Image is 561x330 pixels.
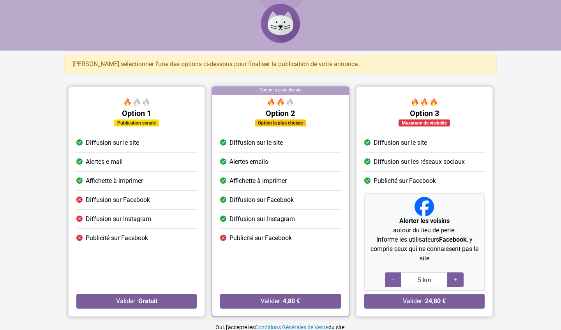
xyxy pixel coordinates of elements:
[86,195,150,205] span: Diffusion sur Facebook
[220,294,340,309] button: Valider ·4,80 €
[229,138,283,147] span: Diffusion sur le site
[255,119,306,126] div: Option la plus choisie
[114,119,159,126] div: Publication simple
[439,236,467,243] strong: Facebook
[399,119,450,126] div: Maximum de visibilité
[364,109,485,118] h5: Option 3
[220,109,340,118] h5: Option 2
[229,176,287,186] span: Affichette à imprimer
[368,216,481,235] p: autour du lieu de perte.
[86,214,151,224] span: Diffusion sur Instagram
[86,138,139,147] span: Diffusion sur le site
[64,54,497,74] div: [PERSON_NAME] sélectionner l'une des options ci-dessous pour finaliser la publication de votre an...
[229,214,295,224] span: Diffusion sur Instagram
[229,233,292,243] span: Publicité sur Facebook
[374,138,427,147] span: Diffusion sur le site
[399,217,450,225] strong: Alerter les voisins
[212,87,348,95] div: Option la plus choisie
[283,297,300,305] strong: 4,80 €
[86,176,143,186] span: Affichette à imprimer
[425,297,446,305] strong: 24,80 €
[86,233,148,243] span: Publicité sur Facebook
[374,176,436,186] span: Publicité sur Facebook
[138,297,157,305] strong: Gratuit
[368,235,481,263] p: Informe les utilisateurs , y compris ceux qui ne connaissent pas le site
[415,197,434,216] img: Facebook
[76,109,197,118] h5: Option 1
[86,157,123,167] span: Alertes e-mail
[76,294,197,309] button: Valider ·Gratuit
[364,294,485,309] button: Valider ·24,80 €
[374,157,465,167] span: Diffusion sur les réseaux sociaux
[229,195,294,205] span: Diffusion sur Facebook
[229,157,268,167] span: Alertes emails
